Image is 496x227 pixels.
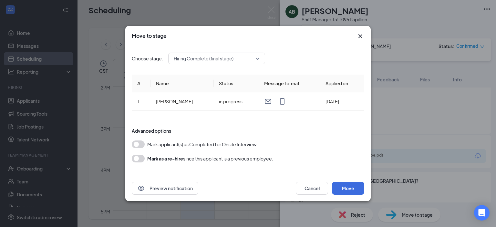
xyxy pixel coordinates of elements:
svg: Eye [137,184,145,192]
button: Close [356,32,364,40]
th: Applied on [320,75,364,92]
svg: MobileSms [278,98,286,105]
div: Advanced options [132,128,364,134]
span: Mark applicant(s) as Completed for Onsite Interview [147,140,256,148]
th: Message format [259,75,320,92]
button: EyePreview notification [132,182,198,195]
td: [DATE] [320,92,364,111]
button: Cancel [296,182,328,195]
b: Mark as a re-hire [147,156,183,161]
th: # [132,75,151,92]
th: Status [214,75,259,92]
svg: Email [264,98,272,105]
svg: Cross [356,32,364,40]
div: since this applicant is a previous employee. [147,155,273,162]
td: [PERSON_NAME] [151,92,214,111]
div: Open Intercom Messenger [474,205,490,221]
span: 1 [137,98,139,104]
td: in progress [214,92,259,111]
span: Choose stage: [132,55,163,62]
th: Name [151,75,214,92]
span: Hiring Complete (final stage) [174,54,233,63]
h3: Move to stage [132,32,167,39]
button: Move [332,182,364,195]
